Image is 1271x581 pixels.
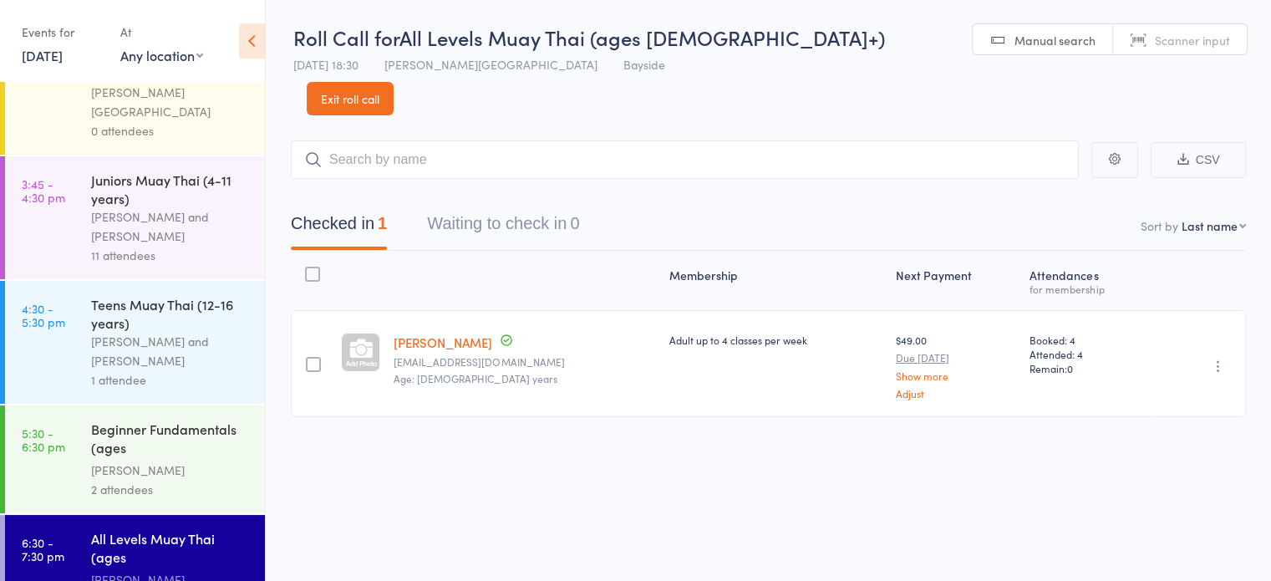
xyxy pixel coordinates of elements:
a: 9:00 -10:00 amMuay Thai Fitness (14yrs & adults)[PERSON_NAME][GEOGRAPHIC_DATA]0 attendees [5,32,265,155]
span: Bayside [623,56,665,73]
div: Teens Muay Thai (12-16 years) [91,295,251,332]
div: for membership [1030,283,1147,294]
span: Roll Call for [293,23,399,51]
span: Attended: 4 [1030,347,1147,361]
div: [PERSON_NAME][GEOGRAPHIC_DATA] [91,83,251,121]
div: 11 attendees [91,246,251,265]
span: All Levels Muay Thai (ages [DEMOGRAPHIC_DATA]+) [399,23,885,51]
button: CSV [1151,142,1246,178]
small: Due [DATE] [896,352,1016,364]
time: 3:45 - 4:30 pm [22,177,65,204]
div: 0 [570,214,579,232]
div: 1 attendee [91,370,251,390]
div: Beginner Fundamentals (ages [DEMOGRAPHIC_DATA]+) [91,420,251,461]
span: Booked: 4 [1030,333,1147,347]
small: danekrabbe@gmail.com [394,356,656,368]
span: 0 [1067,361,1073,375]
div: Next Payment [889,258,1023,303]
div: 1 [378,214,387,232]
div: Events for [22,18,104,46]
div: 0 attendees [91,121,251,140]
div: At [120,18,203,46]
span: Scanner input [1155,32,1230,48]
div: [PERSON_NAME] and [PERSON_NAME] [91,332,251,370]
div: $49.00 [896,333,1016,399]
div: Atten­dances [1023,258,1154,303]
div: 2 attendees [91,480,251,499]
div: Adult up to 4 classes per week [669,333,882,347]
div: Juniors Muay Thai (4-11 years) [91,171,251,207]
div: Membership [663,258,889,303]
div: [PERSON_NAME] and [PERSON_NAME] [91,207,251,246]
div: All Levels Muay Thai (ages [DEMOGRAPHIC_DATA]+) [91,529,251,570]
time: 4:30 - 5:30 pm [22,302,65,329]
time: 5:30 - 6:30 pm [22,426,65,453]
label: Sort by [1141,217,1178,234]
input: Search by name [291,140,1079,179]
span: [PERSON_NAME][GEOGRAPHIC_DATA] [384,56,597,73]
a: 3:45 -4:30 pmJuniors Muay Thai (4-11 years)[PERSON_NAME] and [PERSON_NAME]11 attendees [5,156,265,279]
div: Any location [120,46,203,64]
a: Show more [896,370,1016,381]
a: 5:30 -6:30 pmBeginner Fundamentals (ages [DEMOGRAPHIC_DATA]+)[PERSON_NAME]2 attendees [5,405,265,513]
span: Remain: [1030,361,1147,375]
div: [PERSON_NAME] [91,461,251,480]
a: [DATE] [22,46,63,64]
a: Adjust [896,388,1016,399]
a: Exit roll call [307,82,394,115]
div: Last name [1182,217,1238,234]
span: Age: [DEMOGRAPHIC_DATA] years [394,371,557,385]
button: Checked in1 [291,206,387,250]
time: 6:30 - 7:30 pm [22,536,64,563]
span: Manual search [1014,32,1096,48]
button: Waiting to check in0 [427,206,579,250]
a: 4:30 -5:30 pmTeens Muay Thai (12-16 years)[PERSON_NAME] and [PERSON_NAME]1 attendee [5,281,265,404]
span: [DATE] 18:30 [293,56,358,73]
a: [PERSON_NAME] [394,334,492,351]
